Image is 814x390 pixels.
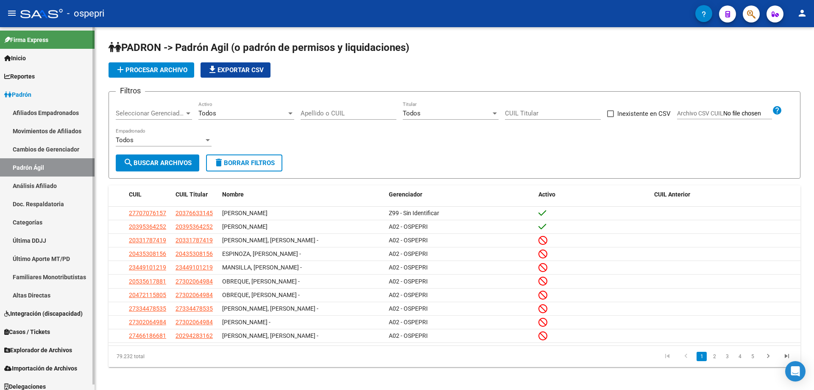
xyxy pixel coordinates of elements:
[176,223,213,230] span: 20395364252
[116,109,184,117] span: Seleccionar Gerenciador
[785,361,806,382] div: Open Intercom Messenger
[659,352,675,361] a: go to first page
[172,185,219,204] datatable-header-cell: CUIL Titular
[129,223,166,230] span: 20395364252
[222,292,300,298] span: OBREQUE, [PERSON_NAME] -
[677,110,723,117] span: Archivo CSV CUIL
[735,352,745,361] a: 4
[176,264,213,271] span: 23449101219
[654,191,690,198] span: CUIL Anterior
[207,65,217,75] mat-icon: file_download
[219,185,385,204] datatable-header-cell: Nombre
[115,66,187,74] span: Procesar archivo
[109,42,409,53] span: PADRON -> Padrón Agil (o padrón de permisos y liquidaciones)
[389,237,428,244] span: A02 - OSPEPRI
[760,352,776,361] a: go to next page
[723,110,772,118] input: Archivo CSV CUIL
[123,159,192,167] span: Buscar Archivos
[797,8,807,18] mat-icon: person
[722,352,732,361] a: 3
[697,352,707,361] a: 1
[535,185,651,204] datatable-header-cell: Activo
[7,8,17,18] mat-icon: menu
[129,305,166,312] span: 27334478535
[4,364,77,373] span: Importación de Archivos
[708,349,721,364] li: page 2
[4,90,31,99] span: Padrón
[389,278,428,285] span: A02 - OSPEPRI
[198,109,216,117] span: Todos
[385,185,535,204] datatable-header-cell: Gerenciador
[176,278,213,285] span: 27302064984
[389,332,428,339] span: A02 - OSPEPRI
[746,349,759,364] li: page 5
[4,72,35,81] span: Reportes
[176,292,213,298] span: 27302064984
[176,332,213,339] span: 20294283162
[176,191,208,198] span: CUIL Titular
[129,191,142,198] span: CUIL
[176,305,213,312] span: 27334478535
[389,305,428,312] span: A02 - OSPEPRI
[116,136,134,144] span: Todos
[206,154,282,171] button: Borrar Filtros
[389,292,428,298] span: A02 - OSPEPRI
[538,191,555,198] span: Activo
[389,319,428,325] span: A02 - OSPEPRI
[779,352,795,361] a: go to last page
[129,278,166,285] span: 20535617881
[222,237,318,244] span: [PERSON_NAME], [PERSON_NAME] -
[109,346,245,367] div: 79.232 total
[747,352,758,361] a: 5
[222,191,244,198] span: Nombre
[129,237,166,244] span: 20331787419
[4,53,26,63] span: Inicio
[222,250,301,257] span: ESPINOZA, [PERSON_NAME] -
[116,154,199,171] button: Buscar Archivos
[67,4,104,23] span: - ospepri
[201,62,270,78] button: Exportar CSV
[4,327,50,337] span: Casos / Tickets
[709,352,719,361] a: 2
[176,237,213,244] span: 20331787419
[222,223,268,230] span: [PERSON_NAME]
[109,62,194,78] button: Procesar archivo
[129,319,166,325] span: 27302064984
[222,278,300,285] span: OBREQUE, [PERSON_NAME] -
[129,292,166,298] span: 20472115805
[4,35,48,45] span: Firma Express
[389,210,439,216] span: Z99 - Sin Identificar
[222,319,270,325] span: [PERSON_NAME] -
[176,210,213,216] span: 20376633145
[651,185,800,204] datatable-header-cell: CUIL Anterior
[129,332,166,339] span: 27466186681
[222,210,268,216] span: [PERSON_NAME]
[214,157,224,168] mat-icon: delete
[695,349,708,364] li: page 1
[115,65,125,75] mat-icon: add
[176,319,213,325] span: 27302064984
[721,349,733,364] li: page 3
[222,332,318,339] span: [PERSON_NAME], [PERSON_NAME] -
[733,349,746,364] li: page 4
[4,345,72,355] span: Explorador de Archivos
[389,250,428,257] span: A02 - OSPEPRI
[678,352,694,361] a: go to previous page
[123,157,134,168] mat-icon: search
[389,223,428,230] span: A02 - OSPEPRI
[403,109,421,117] span: Todos
[129,250,166,257] span: 20435308156
[116,85,145,97] h3: Filtros
[214,159,275,167] span: Borrar Filtros
[617,109,671,119] span: Inexistente en CSV
[4,309,83,318] span: Integración (discapacidad)
[176,250,213,257] span: 20435308156
[222,305,318,312] span: [PERSON_NAME], [PERSON_NAME] -
[125,185,172,204] datatable-header-cell: CUIL
[389,191,422,198] span: Gerenciador
[207,66,264,74] span: Exportar CSV
[222,264,302,271] span: MANSILLA, [PERSON_NAME] -
[772,105,782,115] mat-icon: help
[389,264,428,271] span: A02 - OSPEPRI
[129,210,166,216] span: 27707076157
